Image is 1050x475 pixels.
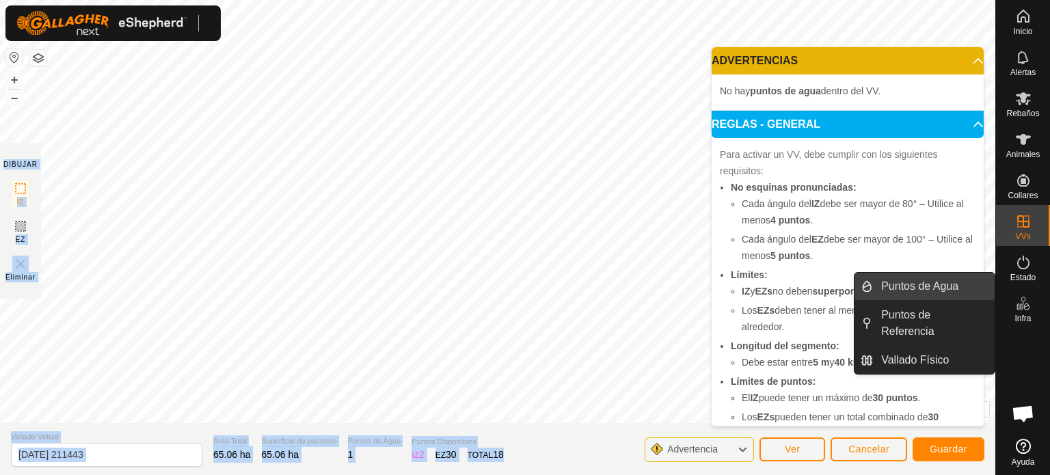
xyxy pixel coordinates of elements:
span: Estado [1010,273,1036,282]
span: REGLAS - GENERAL [712,119,820,130]
li: Puntos de Agua [854,273,995,300]
b: IZ [811,198,820,209]
a: Puntos de Agua [873,273,995,300]
b: superponerse [813,286,876,297]
p-accordion-content: REGLAS - GENERAL [712,138,984,472]
b: Límites: [731,269,768,280]
button: – [6,90,23,106]
b: EZ [811,234,824,245]
span: 30 [446,449,457,460]
span: Puntos de Referencia [881,307,986,340]
span: Rebaños [1006,109,1039,118]
b: EZs [755,286,772,297]
a: Política de Privacidad [427,405,506,418]
span: Para activar un VV, debe cumplir con los siguientes requisitos: [720,149,938,176]
button: Capas del Mapa [30,50,46,66]
span: Collares [1008,191,1038,200]
span: Área Total [213,435,251,447]
a: Contáctenos [522,405,568,418]
span: 65.06 ha [213,449,251,460]
li: Cada ángulo del debe ser mayor de 100° – Utilice al menos . [742,231,975,264]
div: TOTAL [468,448,504,462]
span: IZ [17,197,25,207]
li: y no deben ni . [742,283,975,299]
span: Vallado Físico [881,352,949,368]
span: 65.06 ha [262,449,299,460]
span: Alertas [1010,68,1036,77]
span: 18 [493,449,504,460]
a: Puntos de Referencia [873,301,995,345]
a: Vallado Físico [873,347,995,374]
span: ADVERTENCIAS [712,55,798,66]
b: EZs [757,411,775,422]
span: EZ [16,234,26,245]
button: Cancelar [831,437,907,461]
span: No hay dentro del VV. [720,85,880,96]
div: EZ [435,448,457,462]
img: VV [12,256,29,272]
span: Infra [1014,314,1031,323]
div: DIBUJAR [3,159,38,169]
span: Ayuda [1012,458,1035,466]
div: Chat abierto [1003,393,1044,434]
b: No esquinas pronunciadas: [731,182,857,193]
b: 40 km [834,357,861,368]
div: IZ [412,448,424,462]
li: Puntos de Referencia [854,301,995,345]
img: Logo Gallagher [16,11,187,36]
b: Longitud del segmento: [731,340,839,351]
span: Superficie de pastoreo [262,435,337,447]
button: + [6,72,23,88]
span: Ver [785,444,800,454]
b: puntos de agua [750,85,820,96]
p-accordion-content: ADVERTENCIAS [712,74,984,110]
span: 1 [348,449,353,460]
li: El puede tener un máximo de . [742,390,975,406]
span: Advertencia [667,444,718,454]
span: Guardar [930,444,967,454]
span: 2 [419,449,425,460]
b: IZ [742,286,750,297]
span: Animales [1006,150,1040,159]
button: Restablecer Mapa [6,49,23,66]
b: 4 puntos [770,215,810,226]
span: Inicio [1013,27,1032,36]
li: Los pueden tener un total combinado de . [742,409,975,442]
li: Cada ángulo del debe ser mayor de 80° – Utilice al menos . [742,195,975,228]
span: Puntos de Agua [348,435,401,447]
span: Puntos Disponibles [412,436,504,448]
b: 5 m [813,357,829,368]
li: Vallado Físico [854,347,995,374]
b: Límites de puntos: [731,376,816,387]
a: Ayuda [996,433,1050,472]
li: Debe estar entre y . [742,354,975,370]
p-accordion-header: ADVERTENCIAS [712,47,984,74]
span: Puntos de Agua [881,278,958,295]
b: EZs [757,305,775,316]
b: IZ [750,392,758,403]
span: Vallado Virtual [11,431,202,443]
span: Cancelar [848,444,889,454]
span: Eliminar [5,272,36,282]
b: 5 puntos [770,250,810,261]
button: Guardar [913,437,984,461]
p-accordion-header: REGLAS - GENERAL [712,111,984,138]
span: VVs [1015,232,1030,241]
b: 30 puntos [872,392,917,403]
li: Los deben tener al menos a su alrededor. [742,302,975,335]
button: Ver [759,437,825,461]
